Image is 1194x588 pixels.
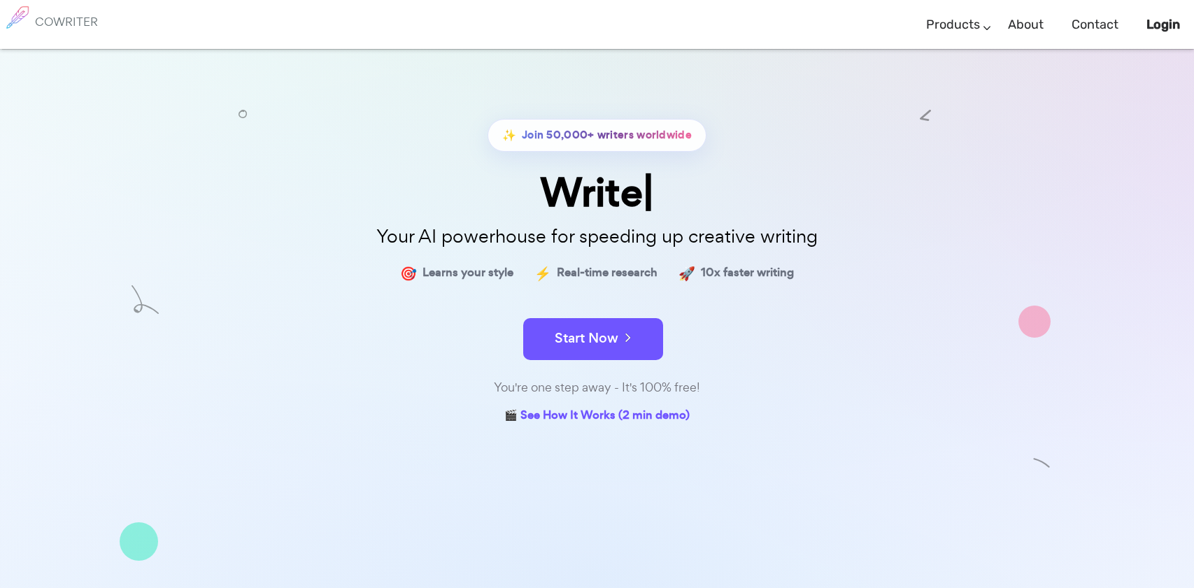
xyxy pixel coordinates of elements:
[120,522,158,561] img: shape
[132,286,159,315] img: shape
[504,406,690,427] a: 🎬 See How It Works (2 min demo)
[1146,4,1180,45] a: Login
[1008,4,1044,45] a: About
[35,15,98,28] h6: COWRITER
[926,4,980,45] a: Products
[1072,4,1118,45] a: Contact
[502,125,516,145] span: ✨
[534,263,551,283] span: ⚡
[400,263,417,283] span: 🎯
[1146,17,1180,32] b: Login
[248,222,947,252] p: Your AI powerhouse for speeding up creative writing
[248,173,947,213] div: Write
[239,110,247,118] img: shape
[522,125,692,145] span: Join 50,000+ writers worldwide
[248,378,947,398] div: You're one step away - It's 100% free!
[557,263,658,283] span: Real-time research
[1033,455,1051,473] img: shape
[523,318,663,360] button: Start Now
[422,263,513,283] span: Learns your style
[1018,306,1051,338] img: shape
[678,263,695,283] span: 🚀
[701,263,794,283] span: 10x faster writing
